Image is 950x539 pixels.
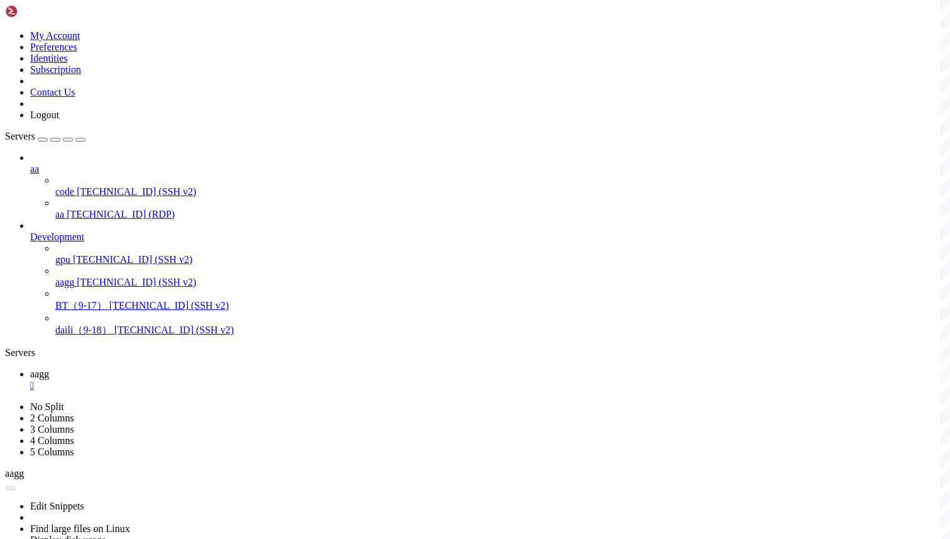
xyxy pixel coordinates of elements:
[67,209,175,219] span: [TECHNICAL_ID] (RDP)
[55,197,945,220] li: aa [TECHNICAL_ID] (RDP)
[30,87,75,97] a: Contact Us
[55,299,945,313] a: BT（9-17） [TECHNICAL_ID] (SSH v2)
[30,413,74,423] a: 2 Columns
[5,5,77,18] img: Shellngn
[30,523,130,534] a: Find large files on Linux
[55,324,945,337] a: daili（9-18） [TECHNICAL_ID] (SSH v2)
[5,16,10,26] div: (0, 1)
[30,447,74,457] a: 5 Columns
[55,254,945,265] a: gpu [TECHNICAL_ID] (SSH v2)
[55,325,112,335] span: daili（9-18）
[73,254,192,265] span: [TECHNICAL_ID] (SSH v2)
[55,186,74,197] span: code
[55,254,70,265] span: gpu
[30,164,39,174] span: aa
[55,209,64,219] span: aa
[30,164,945,175] a: aa
[5,347,945,358] div: Servers
[30,424,74,435] a: 3 Columns
[55,277,74,287] span: aagg
[30,53,68,64] a: Identities
[55,313,945,337] li: daili（9-18） [TECHNICAL_ID] (SSH v2)
[30,401,64,412] a: No Split
[5,131,35,142] span: Servers
[30,152,945,220] li: aa
[30,220,945,337] li: Development
[30,369,945,391] a: aagg
[55,209,945,220] a: aa [TECHNICAL_ID] (RDP)
[30,231,84,242] span: Development
[30,380,945,391] a: 
[114,325,234,335] span: [TECHNICAL_ID] (SSH v2)
[55,186,945,197] a: code [TECHNICAL_ID] (SSH v2)
[55,300,107,311] span: BT（9-17）
[30,435,74,446] a: 4 Columns
[77,277,196,287] span: [TECHNICAL_ID] (SSH v2)
[30,231,945,243] a: Development
[30,369,49,379] span: aagg
[30,109,59,120] a: Logout
[5,131,85,142] a: Servers
[55,277,945,288] a: aagg [TECHNICAL_ID] (SSH v2)
[5,5,785,16] x-row: Connecting [TECHNICAL_ID]...
[5,468,24,479] span: aagg
[77,186,196,197] span: [TECHNICAL_ID] (SSH v2)
[30,501,84,511] a: Edit Snippets
[55,265,945,288] li: aagg [TECHNICAL_ID] (SSH v2)
[30,30,80,41] a: My Account
[30,64,81,75] a: Subscription
[109,300,229,311] span: [TECHNICAL_ID] (SSH v2)
[30,42,77,52] a: Preferences
[55,243,945,265] li: gpu [TECHNICAL_ID] (SSH v2)
[55,175,945,197] li: code [TECHNICAL_ID] (SSH v2)
[55,288,945,313] li: BT（9-17） [TECHNICAL_ID] (SSH v2)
